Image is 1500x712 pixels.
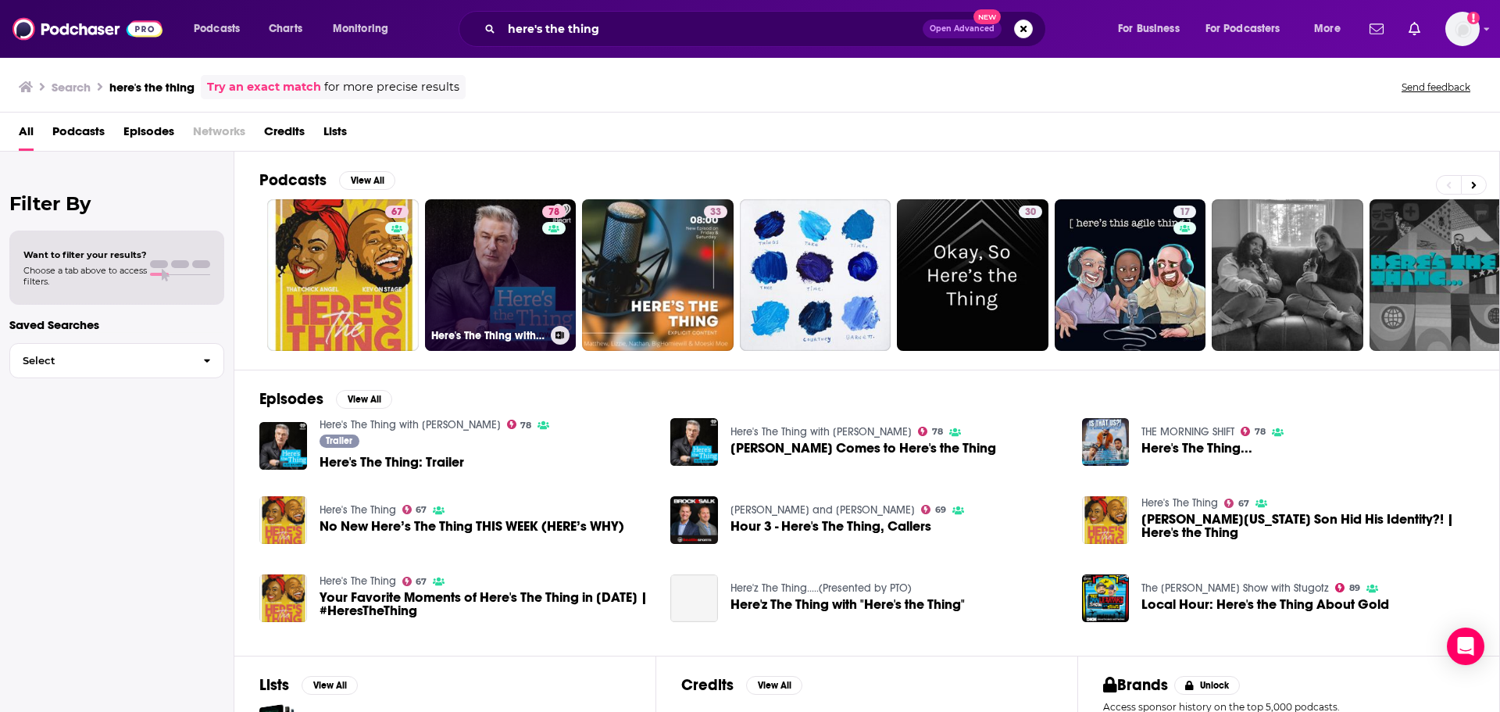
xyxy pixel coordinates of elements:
a: Here's The Thing with Alec Baldwin [730,425,912,438]
button: Select [9,343,224,378]
a: 78 [918,427,943,436]
div: Open Intercom Messenger [1447,628,1484,665]
span: 33 [710,205,721,220]
input: Search podcasts, credits, & more... [502,16,923,41]
a: Charts [259,16,312,41]
a: 33 [582,199,734,351]
a: Episodes [123,119,174,151]
a: Hour 3 - Here's The Thing, Callers [730,520,931,533]
span: Open Advanced [930,25,995,33]
a: No New Here’s The Thing THIS WEEK (HERE’s WHY) [259,496,307,544]
a: Lists [323,119,347,151]
span: 67 [416,506,427,513]
a: Local Hour: Here's the Thing About Gold [1141,598,1389,611]
span: Podcasts [194,18,240,40]
a: THE MORNING SHIFT [1141,425,1234,438]
span: 67 [416,578,427,585]
button: open menu [1195,16,1303,41]
span: 78 [520,422,531,429]
a: Here'z The Thing with "Here's the Thing" [670,574,718,622]
a: 89 [1335,583,1360,592]
a: Try an exact match [207,78,321,96]
a: 78Here's The Thing with [PERSON_NAME] [425,199,577,351]
span: Networks [193,119,245,151]
a: 30 [897,199,1048,351]
span: Choose a tab above to access filters. [23,265,147,287]
a: Here's The Thing with Alec Baldwin [320,418,501,431]
img: Hour 3 - Here's The Thing, Callers [670,496,718,544]
a: No New Here’s The Thing THIS WEEK (HERE’s WHY) [320,520,624,533]
a: Here's The Thing... [1141,442,1252,455]
h2: Episodes [259,389,323,409]
a: Denzel Washington Son Hid His Identity?! | Here's the Thing [1141,513,1474,539]
a: 17 [1055,199,1206,351]
h3: Search [52,80,91,95]
span: 67 [391,205,402,220]
a: 67 [1224,499,1249,508]
a: Your Favorite Moments of Here's The Thing in 2021 | #HeresTheThing [320,591,652,617]
a: 69 [921,505,946,514]
span: 30 [1025,205,1036,220]
span: For Business [1118,18,1180,40]
span: Trailer [326,436,352,445]
div: Search podcasts, credits, & more... [473,11,1061,47]
span: Your Favorite Moments of Here's The Thing in [DATE] | #HeresTheThing [320,591,652,617]
a: Here's The Thing [320,574,396,588]
button: Unlock [1174,676,1241,695]
a: Here'z The Thing with "Here's the Thing" [730,598,965,611]
button: open menu [322,16,409,41]
span: Podcasts [52,119,105,151]
span: Here's The Thing: Trailer [320,456,464,469]
span: 69 [935,506,946,513]
a: 17 [1173,206,1196,218]
a: Here's The Thing [1141,496,1218,510]
span: 67 [1238,500,1249,507]
span: [PERSON_NAME][US_STATE] Son Hid His Identity?! | Here's the Thing [1141,513,1474,539]
span: Want to filter your results? [23,249,147,260]
span: 78 [548,205,559,220]
img: Your Favorite Moments of Here's The Thing in 2021 | #HeresTheThing [259,574,307,622]
a: CreditsView All [681,675,802,695]
a: Brian Lehrer Comes to Here's the Thing [730,442,996,455]
span: for more precise results [324,78,459,96]
a: The Dan Le Batard Show with Stugotz [1141,581,1329,595]
a: Show notifications dropdown [1363,16,1390,42]
h3: Here's The Thing with [PERSON_NAME] [431,329,545,342]
button: View All [339,171,395,190]
span: For Podcasters [1205,18,1280,40]
img: Podchaser - Follow, Share and Rate Podcasts [12,14,162,44]
svg: Add a profile image [1467,12,1480,24]
img: Brian Lehrer Comes to Here's the Thing [670,418,718,466]
a: Here'z The Thing.....(Presented by PTO) [730,581,912,595]
h2: Credits [681,675,734,695]
a: 67 [402,505,427,514]
h2: Filter By [9,192,224,215]
a: PodcastsView All [259,170,395,190]
button: Open AdvancedNew [923,20,1002,38]
a: Brock and Salk [730,503,915,517]
button: Send feedback [1397,81,1475,94]
a: 78 [542,206,566,218]
button: View All [302,676,358,695]
h3: here's the thing [109,80,195,95]
p: Saved Searches [9,317,224,332]
a: 78 [507,420,532,429]
button: View All [746,676,802,695]
h2: Brands [1103,675,1168,695]
a: Here's The Thing: Trailer [259,422,307,470]
button: open menu [1107,16,1199,41]
a: All [19,119,34,151]
a: Here's The Thing... [1082,418,1130,466]
a: Here's The Thing [320,503,396,517]
a: Credits [264,119,305,151]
